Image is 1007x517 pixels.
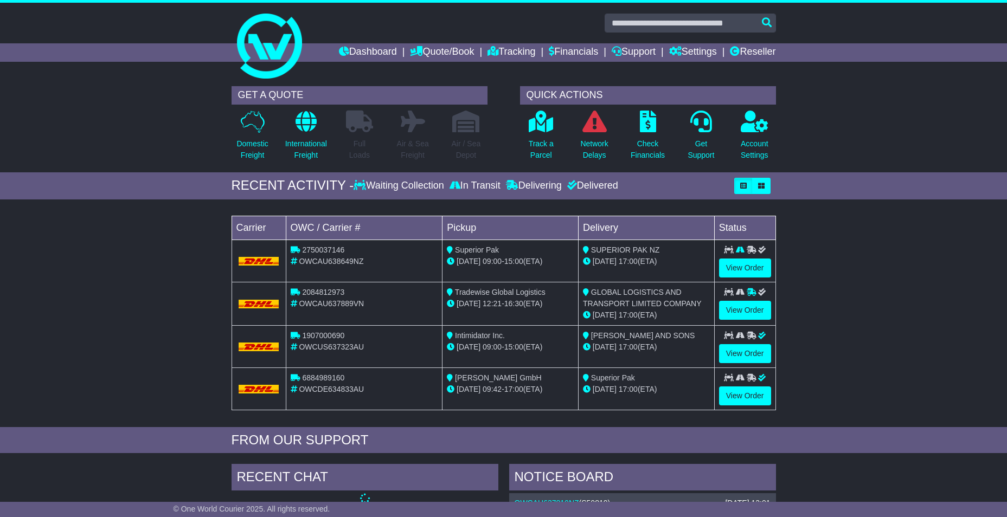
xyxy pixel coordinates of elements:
[593,342,617,351] span: [DATE]
[457,385,480,393] span: [DATE]
[239,385,279,393] img: DHL.png
[447,256,574,267] div: - (ETA)
[504,257,523,266] span: 15:00
[302,288,344,296] span: 2084812973
[593,385,617,393] span: [DATE]
[503,180,565,192] div: Delivering
[302,245,344,254] span: 2750037146
[457,257,480,266] span: [DATE]
[719,386,771,405] a: View Order
[397,138,429,161] p: Air & Sea Freight
[719,301,771,320] a: View Order
[515,499,771,508] div: ( )
[285,110,328,167] a: InternationalFreight
[593,257,617,266] span: [DATE]
[520,86,776,105] div: QUICK ACTIONS
[302,331,344,340] span: 1907000690
[232,464,498,493] div: RECENT CHAT
[483,342,502,351] span: 09:00
[239,257,279,266] img: DHL.png
[688,138,714,161] p: Get Support
[299,299,364,308] span: OWCAU637889VN
[583,309,710,321] div: (ETA)
[591,245,660,254] span: SUPERIOR PAK NZ
[612,43,656,62] a: Support
[239,342,279,351] img: DHL.png
[687,110,715,167] a: GetSupport
[669,43,717,62] a: Settings
[578,216,714,240] td: Delivery
[725,499,770,508] div: [DATE] 13:01
[346,138,373,161] p: Full Loads
[410,43,474,62] a: Quote/Book
[447,298,574,309] div: - (ETA)
[299,342,364,351] span: OWCUS637323AU
[339,43,397,62] a: Dashboard
[457,299,480,308] span: [DATE]
[354,180,446,192] div: Waiting Collection
[580,110,608,167] a: NetworkDelays
[455,373,541,382] span: [PERSON_NAME] GmbH
[583,288,702,308] span: GLOBAL LOGISTICS AND TRANSPORT LIMITED COMPANY
[302,373,344,382] span: 6884989160
[619,257,638,266] span: 17:00
[583,341,710,353] div: (ETA)
[619,342,638,351] span: 17:00
[583,256,710,267] div: (ETA)
[285,138,327,161] p: International Freight
[565,180,618,192] div: Delivered
[442,216,579,240] td: Pickup
[447,180,503,192] div: In Transit
[483,385,502,393] span: 09:42
[483,257,502,266] span: 09:00
[619,385,638,393] span: 17:00
[232,86,488,105] div: GET A QUOTE
[457,342,480,351] span: [DATE]
[239,300,279,308] img: DHL.png
[452,138,481,161] p: Air / Sea Depot
[504,299,523,308] span: 16:30
[630,110,665,167] a: CheckFinancials
[549,43,598,62] a: Financials
[232,178,354,193] div: RECENT ACTIVITY -
[740,110,769,167] a: AccountSettings
[581,499,607,507] span: S50819
[591,373,635,382] span: Superior Pak
[174,505,330,513] span: © One World Courier 2025. All rights reserved.
[299,385,364,393] span: OWCDE634833AU
[504,385,523,393] span: 17:00
[593,311,617,319] span: [DATE]
[232,216,286,240] td: Carrier
[591,331,695,340] span: [PERSON_NAME] AND SONS
[455,288,546,296] span: Tradewise Global Logistics
[580,138,608,161] p: Network Delays
[488,43,535,62] a: Tracking
[504,342,523,351] span: 15:00
[299,257,363,266] span: OWCAU638649NZ
[447,341,574,353] div: - (ETA)
[714,216,775,240] td: Status
[631,138,665,161] p: Check Financials
[232,432,776,448] div: FROM OUR SUPPORT
[483,299,502,308] span: 12:21
[455,331,505,340] span: Intimidator Inc.
[509,464,776,493] div: NOTICE BOARD
[447,384,574,395] div: - (ETA)
[583,384,710,395] div: (ETA)
[719,258,771,277] a: View Order
[236,110,268,167] a: DomesticFreight
[529,138,554,161] p: Track a Parcel
[286,216,442,240] td: OWC / Carrier #
[515,499,579,507] a: OWCAU637810NZ
[719,344,771,363] a: View Order
[741,138,768,161] p: Account Settings
[528,110,554,167] a: Track aParcel
[236,138,268,161] p: Domestic Freight
[455,245,499,254] span: Superior Pak
[619,311,638,319] span: 17:00
[730,43,775,62] a: Reseller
